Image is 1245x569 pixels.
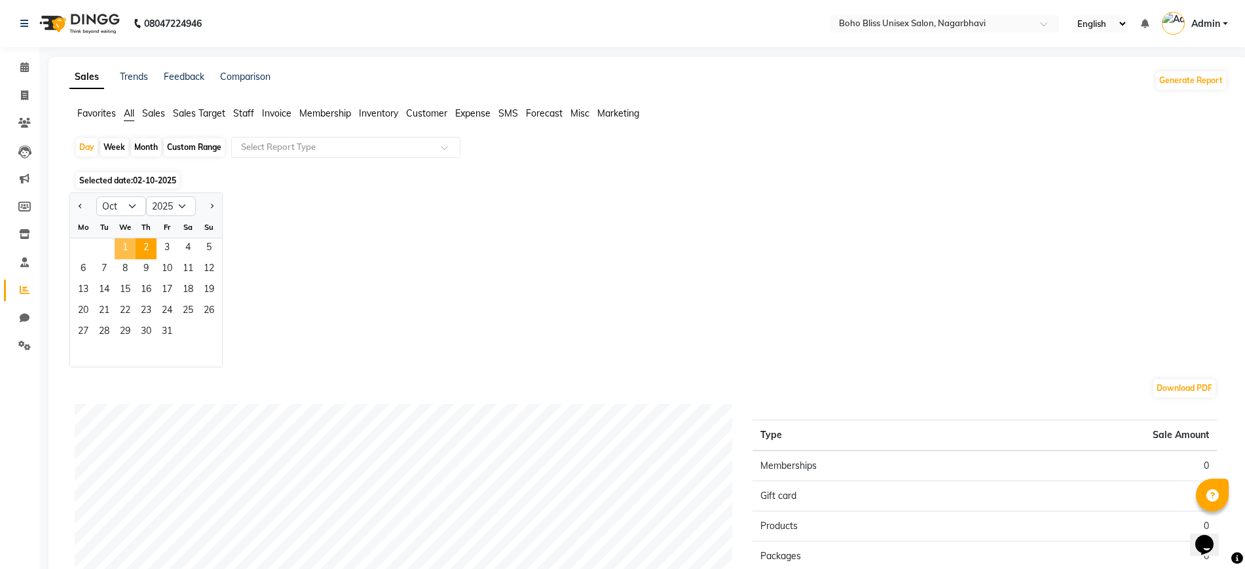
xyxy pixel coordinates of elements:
[115,238,136,259] span: 1
[136,238,157,259] div: Thursday, October 2, 2025
[498,107,518,119] span: SMS
[94,280,115,301] div: Tuesday, October 14, 2025
[157,259,177,280] span: 10
[73,322,94,343] div: Monday, October 27, 2025
[142,107,165,119] span: Sales
[1156,71,1226,90] button: Generate Report
[359,107,398,119] span: Inventory
[198,238,219,259] div: Sunday, October 5, 2025
[198,238,219,259] span: 5
[115,217,136,238] div: We
[597,107,639,119] span: Marketing
[136,217,157,238] div: Th
[76,138,98,156] div: Day
[455,107,491,119] span: Expense
[94,259,115,280] div: Tuesday, October 7, 2025
[198,280,219,301] div: Sunday, October 19, 2025
[157,259,177,280] div: Friday, October 10, 2025
[177,238,198,259] div: Saturday, October 4, 2025
[100,138,128,156] div: Week
[198,259,219,280] span: 12
[136,259,157,280] span: 9
[133,175,176,185] span: 02-10-2025
[157,301,177,322] span: 24
[299,107,351,119] span: Membership
[753,511,985,541] td: Products
[136,280,157,301] span: 16
[94,301,115,322] span: 21
[157,322,177,343] span: 31
[984,450,1217,481] td: 0
[177,238,198,259] span: 4
[206,196,217,217] button: Next month
[173,107,225,119] span: Sales Target
[94,259,115,280] span: 7
[94,301,115,322] div: Tuesday, October 21, 2025
[115,238,136,259] div: Wednesday, October 1, 2025
[73,259,94,280] span: 6
[753,420,985,451] th: Type
[198,301,219,322] div: Sunday, October 26, 2025
[136,322,157,343] div: Thursday, October 30, 2025
[73,280,94,301] div: Monday, October 13, 2025
[177,280,198,301] span: 18
[198,280,219,301] span: 19
[115,259,136,280] div: Wednesday, October 8, 2025
[198,217,219,238] div: Su
[33,5,123,42] img: logo
[124,107,134,119] span: All
[69,65,104,89] a: Sales
[136,259,157,280] div: Thursday, October 9, 2025
[73,217,94,238] div: Mo
[157,280,177,301] span: 17
[73,322,94,343] span: 27
[146,196,196,216] select: Select year
[136,238,157,259] span: 2
[136,280,157,301] div: Thursday, October 16, 2025
[984,420,1217,451] th: Sale Amount
[164,138,225,156] div: Custom Range
[570,107,589,119] span: Misc
[120,71,148,83] a: Trends
[157,301,177,322] div: Friday, October 24, 2025
[73,301,94,322] div: Monday, October 20, 2025
[526,107,563,119] span: Forecast
[115,280,136,301] span: 15
[157,322,177,343] div: Friday, October 31, 2025
[77,107,116,119] span: Favorites
[753,450,985,481] td: Memberships
[164,71,204,83] a: Feedback
[177,301,198,322] div: Saturday, October 25, 2025
[753,481,985,511] td: Gift card
[157,217,177,238] div: Fr
[115,259,136,280] span: 8
[94,322,115,343] div: Tuesday, October 28, 2025
[94,280,115,301] span: 14
[198,259,219,280] div: Sunday, October 12, 2025
[157,238,177,259] div: Friday, October 3, 2025
[177,259,198,280] span: 11
[76,172,179,189] span: Selected date:
[220,71,270,83] a: Comparison
[177,259,198,280] div: Saturday, October 11, 2025
[75,196,86,217] button: Previous month
[198,301,219,322] span: 26
[131,138,161,156] div: Month
[177,301,198,322] span: 25
[115,280,136,301] div: Wednesday, October 15, 2025
[96,196,146,216] select: Select month
[157,238,177,259] span: 3
[984,481,1217,511] td: 0
[73,259,94,280] div: Monday, October 6, 2025
[144,5,202,42] b: 08047224946
[177,217,198,238] div: Sa
[406,107,447,119] span: Customer
[115,322,136,343] div: Wednesday, October 29, 2025
[115,301,136,322] span: 22
[1162,12,1185,35] img: Admin
[1190,517,1232,556] iframe: chat widget
[1191,17,1220,31] span: Admin
[136,301,157,322] span: 23
[136,322,157,343] span: 30
[177,280,198,301] div: Saturday, October 18, 2025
